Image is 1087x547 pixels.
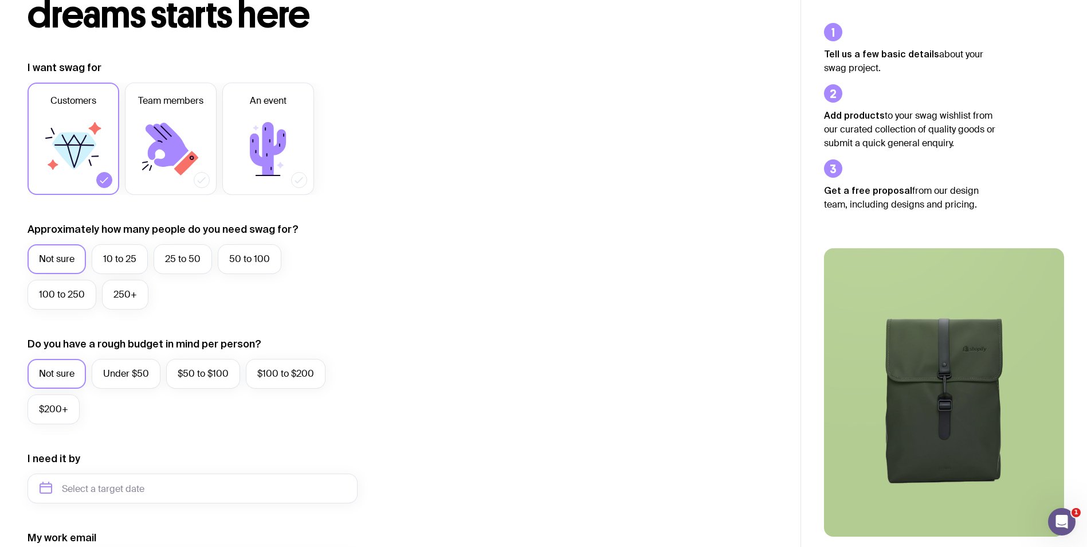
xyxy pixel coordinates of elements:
strong: Add products [824,110,885,120]
strong: Tell us a few basic details [824,49,939,59]
label: $100 to $200 [246,359,325,389]
label: 50 to 100 [218,244,281,274]
label: I need it by [28,452,80,466]
p: about your swag project. [824,47,996,75]
span: 1 [1072,508,1081,517]
span: An event [250,94,287,108]
label: Approximately how many people do you need swag for? [28,222,299,236]
label: $50 to $100 [166,359,240,389]
label: Do you have a rough budget in mind per person? [28,337,261,351]
label: 25 to 50 [154,244,212,274]
label: $200+ [28,394,80,424]
label: 250+ [102,280,148,310]
label: I want swag for [28,61,101,75]
p: to your swag wishlist from our curated collection of quality goods or submit a quick general enqu... [824,108,996,150]
span: Team members [138,94,203,108]
label: My work email [28,531,96,545]
label: Not sure [28,359,86,389]
iframe: Intercom live chat [1048,508,1076,536]
label: Under $50 [92,359,160,389]
p: from our design team, including designs and pricing. [824,183,996,212]
span: Customers [50,94,96,108]
label: Not sure [28,244,86,274]
label: 100 to 250 [28,280,96,310]
strong: Get a free proposal [824,185,912,196]
label: 10 to 25 [92,244,148,274]
input: Select a target date [28,474,358,503]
